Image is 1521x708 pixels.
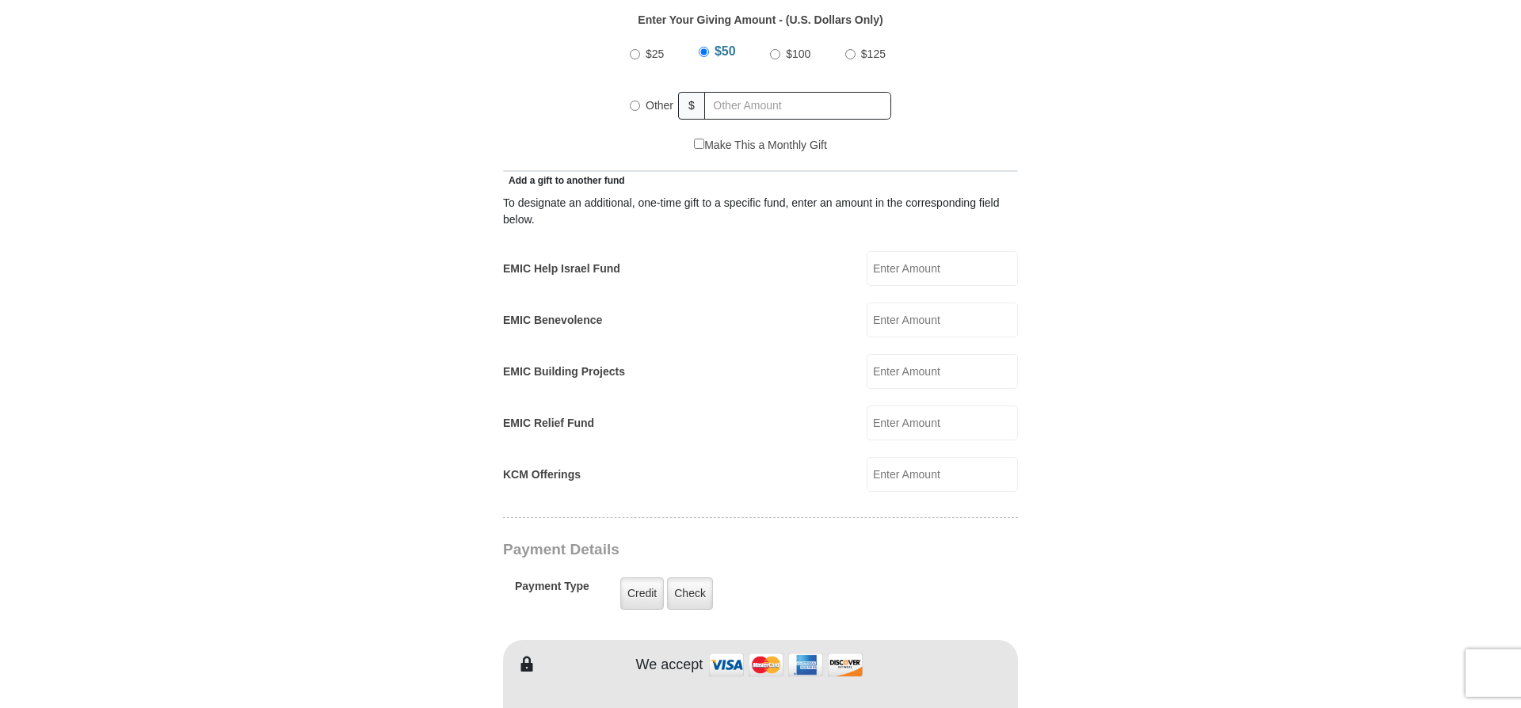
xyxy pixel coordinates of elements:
[861,48,886,60] span: $125
[667,577,713,610] label: Check
[638,13,882,26] strong: Enter Your Giving Amount - (U.S. Dollars Only)
[694,137,827,154] label: Make This a Monthly Gift
[503,195,1018,228] div: To designate an additional, one-time gift to a specific fund, enter an amount in the correspondin...
[867,303,1018,337] input: Enter Amount
[503,312,602,329] label: EMIC Benevolence
[503,175,625,186] span: Add a gift to another fund
[503,364,625,380] label: EMIC Building Projects
[620,577,664,610] label: Credit
[503,415,594,432] label: EMIC Relief Fund
[515,580,589,601] h5: Payment Type
[867,405,1018,440] input: Enter Amount
[867,354,1018,389] input: Enter Amount
[503,541,907,559] h3: Payment Details
[503,261,620,277] label: EMIC Help Israel Fund
[636,657,703,674] h4: We accept
[646,48,664,60] span: $25
[678,92,705,120] span: $
[707,648,865,682] img: credit cards accepted
[503,466,581,483] label: KCM Offerings
[715,44,736,58] span: $50
[867,457,1018,492] input: Enter Amount
[694,139,704,149] input: Make This a Monthly Gift
[786,48,810,60] span: $100
[867,251,1018,286] input: Enter Amount
[704,92,891,120] input: Other Amount
[646,99,673,112] span: Other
